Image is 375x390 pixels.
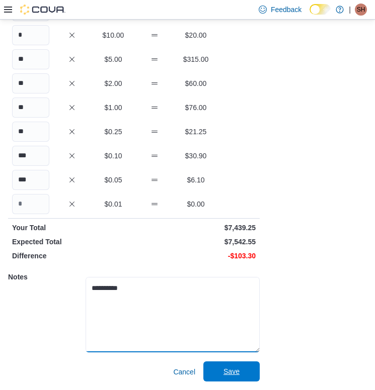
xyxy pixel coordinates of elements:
[95,30,132,40] p: $10.00
[12,170,49,190] input: Quantity
[12,122,49,142] input: Quantity
[95,54,132,64] p: $5.00
[12,237,132,247] p: Expected Total
[177,30,214,40] p: $20.00
[95,103,132,113] p: $1.00
[177,78,214,88] p: $60.00
[95,78,132,88] p: $2.00
[12,25,49,45] input: Quantity
[173,367,195,377] span: Cancel
[177,151,214,161] p: $30.90
[136,251,256,261] p: -$103.30
[169,362,199,382] button: Cancel
[223,366,240,376] span: Save
[177,199,214,209] p: $0.00
[12,73,49,93] input: Quantity
[136,237,256,247] p: $7,542.55
[12,146,49,166] input: Quantity
[177,103,214,113] p: $76.00
[177,127,214,137] p: $21.25
[8,267,84,287] h5: Notes
[95,175,132,185] p: $0.05
[203,361,260,381] button: Save
[12,97,49,118] input: Quantity
[136,223,256,233] p: $7,439.25
[357,4,365,16] span: SH
[271,5,302,15] span: Feedback
[95,127,132,137] p: $0.25
[310,4,331,15] input: Dark Mode
[12,223,132,233] p: Your Total
[12,194,49,214] input: Quantity
[177,54,214,64] p: $315.00
[349,4,351,16] p: |
[177,175,214,185] p: $6.10
[12,251,132,261] p: Difference
[95,151,132,161] p: $0.10
[12,49,49,69] input: Quantity
[20,5,65,15] img: Cova
[355,4,367,16] div: Santiago Hernandez
[95,199,132,209] p: $0.01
